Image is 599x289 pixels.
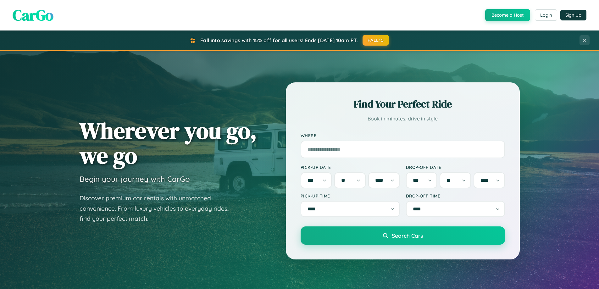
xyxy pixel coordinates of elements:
label: Where [301,133,505,138]
button: Sign Up [560,10,586,20]
label: Drop-off Time [406,193,505,198]
span: Fall into savings with 15% off for all users! Ends [DATE] 10am PT. [200,37,358,43]
button: Login [535,9,557,21]
button: Search Cars [301,226,505,245]
span: CarGo [13,5,53,25]
label: Drop-off Date [406,164,505,170]
p: Book in minutes, drive in style [301,114,505,123]
button: Become a Host [485,9,530,21]
button: FALL15 [363,35,389,46]
label: Pick-up Time [301,193,400,198]
h1: Wherever you go, we go [80,118,257,168]
label: Pick-up Date [301,164,400,170]
p: Discover premium car rentals with unmatched convenience. From luxury vehicles to everyday rides, ... [80,193,237,224]
h3: Begin your journey with CarGo [80,174,190,184]
h2: Find Your Perfect Ride [301,97,505,111]
span: Search Cars [392,232,423,239]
